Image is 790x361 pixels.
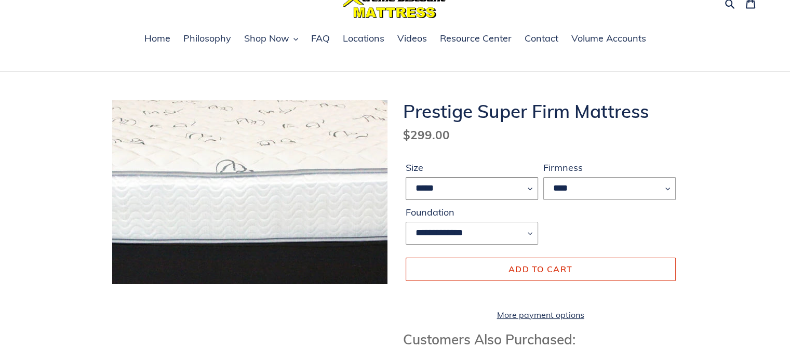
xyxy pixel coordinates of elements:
a: Contact [519,31,564,47]
span: Volume Accounts [571,32,646,45]
label: Foundation [406,205,538,219]
a: Videos [392,31,432,47]
a: More payment options [406,309,676,321]
span: Locations [343,32,384,45]
label: Firmness [543,161,676,175]
h1: Prestige Super Firm Mattress [403,100,678,122]
button: Shop Now [239,31,303,47]
a: Resource Center [435,31,517,47]
span: Videos [397,32,427,45]
span: FAQ [311,32,330,45]
h3: Customers Also Purchased: [403,331,678,347]
span: $299.00 [403,127,450,142]
span: Resource Center [440,32,512,45]
span: Shop Now [244,32,289,45]
a: Locations [338,31,390,47]
a: Philosophy [178,31,236,47]
span: Contact [525,32,558,45]
button: Add to cart [406,258,676,280]
span: Home [144,32,170,45]
a: FAQ [306,31,335,47]
span: Add to cart [508,264,572,274]
span: Philosophy [183,32,231,45]
a: Home [139,31,176,47]
label: Size [406,161,538,175]
a: Volume Accounts [566,31,651,47]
